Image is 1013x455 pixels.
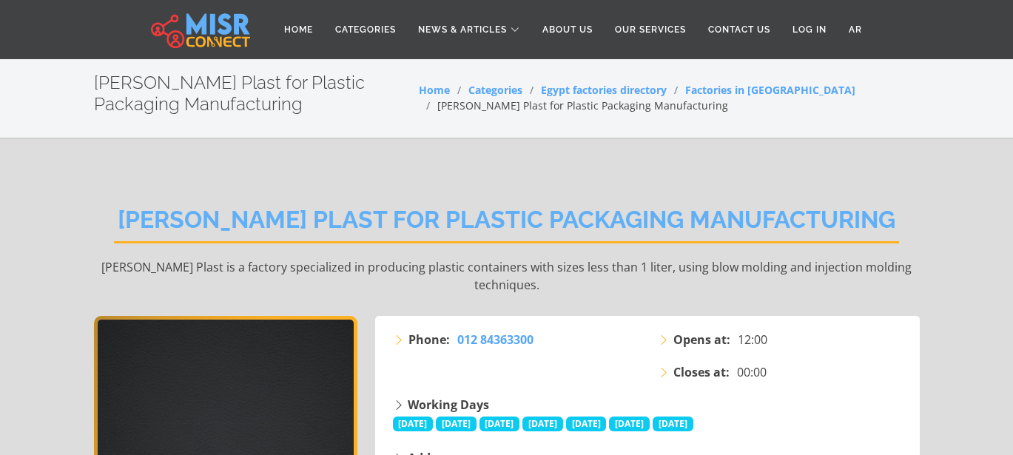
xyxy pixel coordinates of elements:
[324,16,407,44] a: Categories
[457,331,534,348] a: 012 84363300
[653,417,693,431] span: [DATE]
[419,83,450,97] a: Home
[673,363,730,381] strong: Closes at:
[479,417,520,431] span: [DATE]
[393,417,434,431] span: [DATE]
[566,417,607,431] span: [DATE]
[604,16,697,44] a: Our Services
[408,397,489,413] strong: Working Days
[94,258,920,294] p: [PERSON_NAME] Plast is a factory specialized in producing plastic containers with sizes less than...
[673,331,730,348] strong: Opens at:
[468,83,522,97] a: Categories
[531,16,604,44] a: About Us
[457,331,534,348] span: 012 84363300
[94,73,419,115] h2: [PERSON_NAME] Plast for Plastic Packaging Manufacturing
[738,331,767,348] span: 12:00
[685,83,855,97] a: Factories in [GEOGRAPHIC_DATA]
[408,331,450,348] strong: Phone:
[273,16,324,44] a: Home
[151,11,250,48] img: main.misr_connect
[419,98,728,113] li: [PERSON_NAME] Plast for Plastic Packaging Manufacturing
[697,16,781,44] a: Contact Us
[114,206,899,243] h2: [PERSON_NAME] Plast for Plastic Packaging Manufacturing
[781,16,838,44] a: Log in
[522,417,563,431] span: [DATE]
[838,16,873,44] a: AR
[407,16,531,44] a: News & Articles
[737,363,767,381] span: 00:00
[609,417,650,431] span: [DATE]
[418,23,507,36] span: News & Articles
[436,417,477,431] span: [DATE]
[541,83,667,97] a: Egypt factories directory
